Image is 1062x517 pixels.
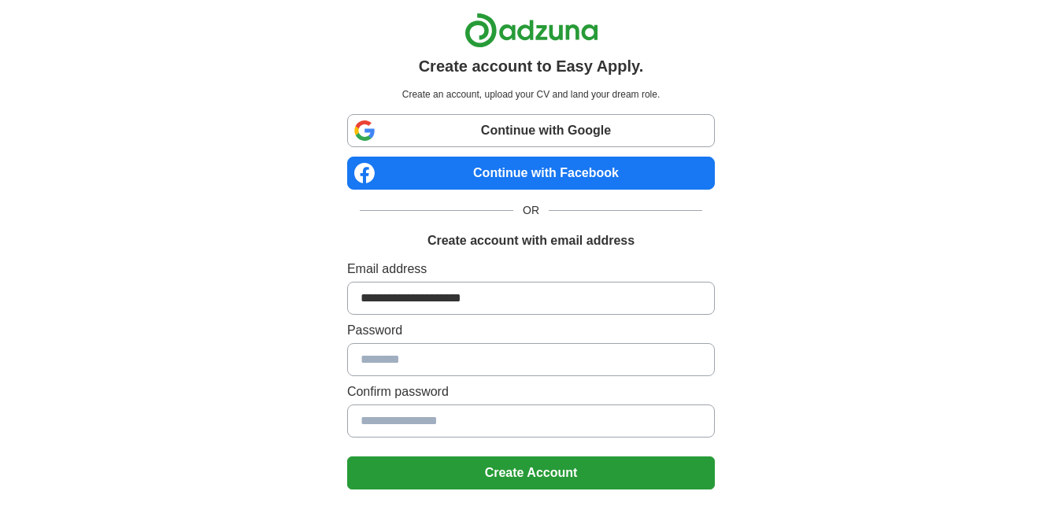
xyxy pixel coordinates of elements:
button: Create Account [347,456,715,489]
span: OR [513,202,549,219]
label: Password [347,321,715,340]
h1: Create account to Easy Apply. [419,54,644,78]
img: Adzuna logo [464,13,598,48]
label: Confirm password [347,382,715,401]
h1: Create account with email address [427,231,635,250]
a: Continue with Facebook [347,157,715,190]
label: Email address [347,260,715,279]
p: Create an account, upload your CV and land your dream role. [350,87,712,102]
a: Continue with Google [347,114,715,147]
